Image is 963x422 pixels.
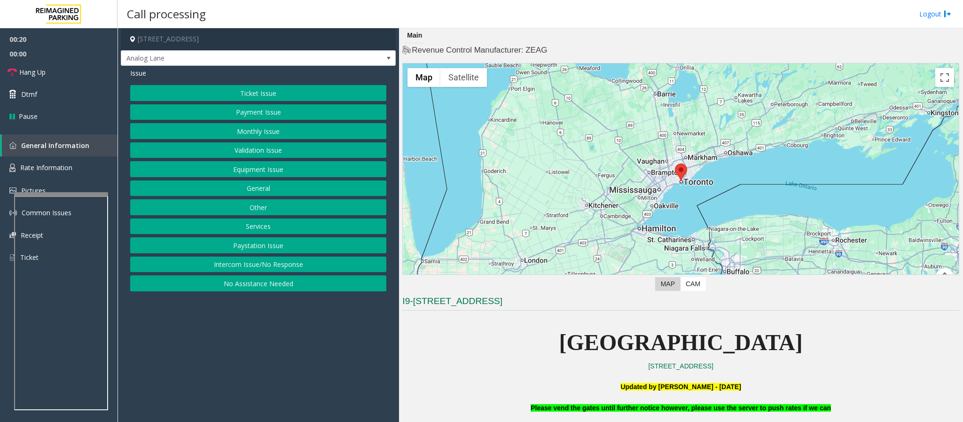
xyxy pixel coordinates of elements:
span: Pause [19,111,38,121]
img: 'icon' [9,188,16,194]
h4: Revenue Control Manufacturer: ZEAG [402,45,959,56]
a: Logout [919,9,951,19]
div: 777 Bay Street, Toronto, ON [675,164,687,181]
button: Ticket Issue [130,85,386,101]
button: Validation Issue [130,142,386,158]
span: [GEOGRAPHIC_DATA] [559,330,803,355]
button: Payment Issue [130,104,386,120]
span: Issue [130,68,146,78]
button: Paystation Issue [130,237,386,253]
img: 'icon' [9,209,17,217]
span: Hang Up [19,67,46,77]
b: Updated by [PERSON_NAME] - [DATE] [620,383,741,391]
h3: Call processing [122,2,211,25]
label: Map [655,277,681,291]
img: 'icon' [9,253,16,262]
button: No Assistance Needed [130,275,386,291]
button: Toggle fullscreen view [935,68,954,87]
h3: I9-[STREET_ADDRESS] [402,295,959,311]
span: Dtmf [21,89,37,99]
button: Intercom Issue/No Response [130,257,386,273]
button: Equipment Issue [130,161,386,177]
span: Rate Information [20,163,72,172]
a: General Information [2,134,117,156]
button: General [130,180,386,196]
button: Other [130,199,386,215]
button: Show satellite imagery [440,68,487,87]
img: 'icon' [9,232,16,238]
img: 'icon' [9,164,16,172]
div: Main [405,28,424,43]
button: Services [130,219,386,234]
button: Map camera controls [935,268,954,287]
span: Pictures [21,186,46,195]
h4: [STREET_ADDRESS] [121,28,396,50]
label: CAM [680,277,706,291]
button: Show street map [407,68,440,87]
img: logout [944,9,951,19]
span: General Information [21,141,89,150]
span: Analog Lane [121,51,341,66]
img: 'icon' [9,142,16,149]
a: [STREET_ADDRESS] [648,362,713,370]
b: Please vend the gates until further notice however, please use the server to push rates if we can [531,404,831,412]
button: Monthly Issue [130,123,386,139]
